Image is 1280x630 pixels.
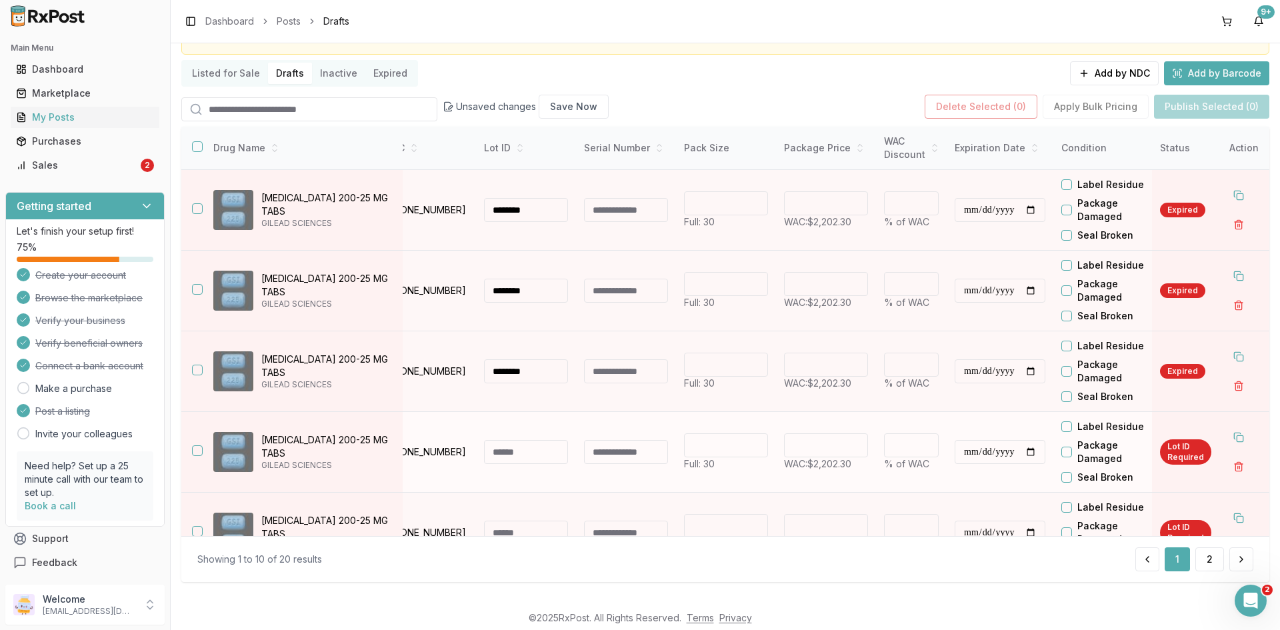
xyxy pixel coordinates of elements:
[1077,471,1133,484] label: Seal Broken
[205,15,254,28] a: Dashboard
[384,445,468,459] p: [PHONE_NUMBER]
[11,179,256,258] div: Aslan says…
[25,355,183,371] div: Rate your conversation
[1227,213,1251,237] button: Delete
[38,7,59,29] img: Profile image for Roxy
[16,63,154,76] div: Dashboard
[1227,455,1251,479] button: Delete
[35,427,133,441] a: Invite your colleagues
[1195,547,1224,571] button: 2
[43,593,135,606] p: Welcome
[11,127,256,179] div: Bobbie says…
[5,155,165,176] button: Sales2
[384,203,468,217] p: [PHONE_NUMBER]
[1077,439,1153,465] label: Package Damaged
[261,460,392,471] p: GILEAD SCIENCES
[1077,501,1144,514] label: Label Residue
[43,606,135,617] p: [EMAIL_ADDRESS][DOMAIN_NAME]
[1227,183,1251,207] button: Duplicate
[5,527,165,551] button: Support
[1077,197,1153,223] label: Package Damaged
[1160,364,1205,379] div: Expired
[59,69,245,108] div: CHANGE TO THIS ONE PLEASE ! SORRY AGAIN 10006056 05/2028
[110,187,245,239] div: HI I NEED HELP WITH ORDER 56be1af04326 FC8L 01/2028 3R7B 06/2027
[17,225,153,238] p: Let's finish your setup first!
[11,298,219,340] div: Help [PERSON_NAME] understand how they’re doing:
[42,437,53,447] button: Gif picker
[1164,61,1269,85] button: Add by Barcode
[213,190,253,230] img: Descovy 200-25 MG TABS
[719,612,752,623] a: Privacy
[884,135,939,161] div: WAC Discount
[384,365,468,378] p: [PHONE_NUMBER]
[1077,519,1153,546] label: Package Damaged
[21,135,208,161] div: OK, it's OK, that has been changed as well
[261,191,392,218] p: [MEDICAL_DATA] 200-25 MG TABS
[17,198,91,214] h3: Getting started
[157,381,176,399] span: Amazing
[141,159,154,172] div: 2
[1077,229,1133,242] label: Seal Broken
[1077,178,1144,191] label: Label Residue
[11,153,159,177] a: Sales2
[443,95,609,119] div: Unsaved changes
[584,141,668,155] div: Serial Number
[784,458,851,469] span: WAC: $2,202.30
[261,218,392,229] p: GILEAD SCIENCES
[5,5,91,27] img: RxPost Logo
[9,5,34,31] button: go back
[16,135,154,148] div: Purchases
[13,594,35,615] img: User avatar
[11,298,256,341] div: Roxy says…
[11,341,256,436] div: Roxy says…
[32,381,51,399] span: Terrible
[25,500,76,511] a: Book a call
[1227,345,1251,369] button: Duplicate
[1077,309,1133,323] label: Seal Broken
[95,381,113,399] span: OK
[197,553,322,566] div: Showing 1 to 10 of 20 results
[17,241,37,254] span: 75 %
[784,377,851,389] span: WAC: $2,202.30
[1077,358,1153,385] label: Package Damaged
[35,405,90,418] span: Post a listing
[384,284,468,297] p: [PHONE_NUMBER]
[32,556,77,569] span: Feedback
[11,409,255,431] textarea: Message…
[684,297,715,308] span: Full: 30
[1262,585,1273,595] span: 2
[11,129,159,153] a: Purchases
[213,271,253,311] img: Descovy 200-25 MG TABS
[261,272,392,299] p: [MEDICAL_DATA] 200-25 MG TABS
[11,259,256,299] div: Bobbie says…
[884,458,929,469] span: % of WAC
[5,107,165,128] button: My Posts
[213,351,253,391] img: Descovy 200-25 MG TABS
[1227,535,1251,559] button: Delete
[1077,390,1133,403] label: Seal Broken
[16,87,154,100] div: Marketplace
[1160,520,1211,545] div: Lot ID Required
[312,63,365,84] button: Inactive
[25,459,145,499] p: Need help? Set up a 25 minute call with our team to set up.
[209,5,234,31] button: Home
[684,377,715,389] span: Full: 30
[1160,283,1205,298] div: Expired
[229,431,250,453] button: Send a message…
[63,437,74,447] button: Upload attachment
[384,141,468,155] div: NDC
[323,15,349,28] span: Drafts
[684,216,715,227] span: Full: 30
[1053,127,1153,170] th: Condition
[1248,11,1269,32] button: 9+
[1227,506,1251,530] button: Duplicate
[261,514,392,541] p: [MEDICAL_DATA] 200-25 MG TABS
[1227,425,1251,449] button: Duplicate
[65,17,166,30] p: The team can also help
[1160,439,1211,465] div: Lot ID Required
[1077,339,1144,353] label: Label Residue
[277,15,301,28] a: Posts
[1070,61,1159,85] button: Add by NDC
[5,59,165,80] button: Dashboard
